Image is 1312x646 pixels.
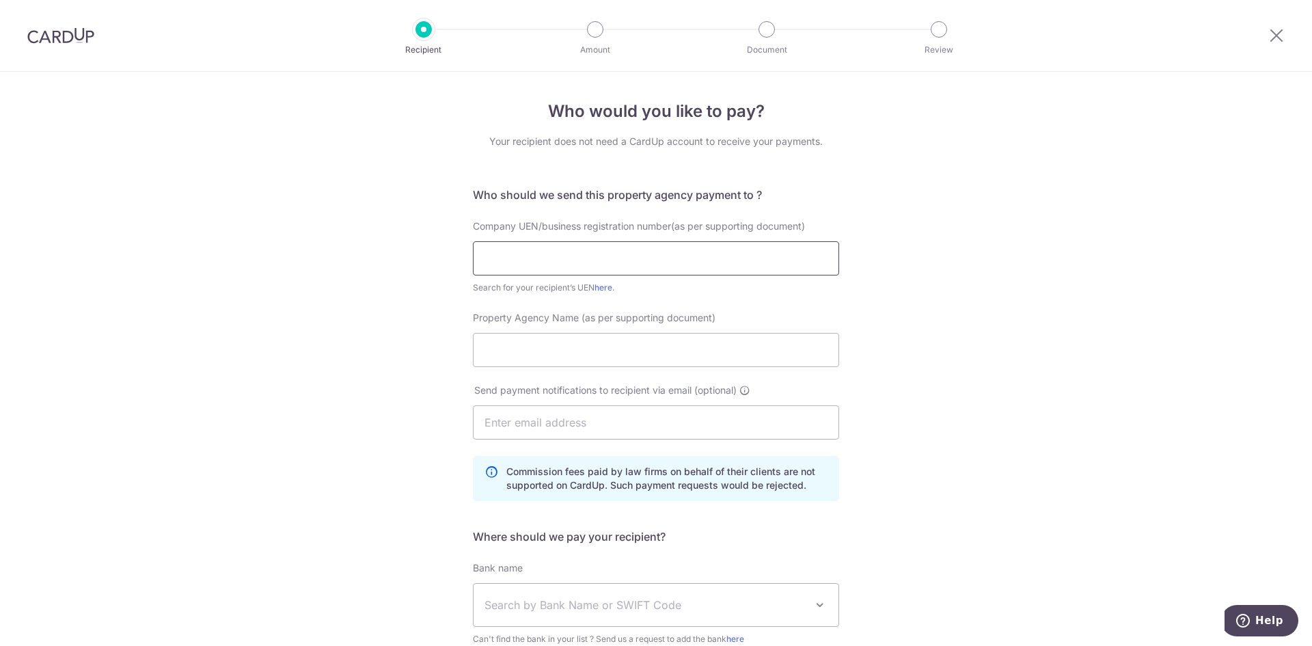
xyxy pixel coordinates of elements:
h5: Where should we pay your recipient? [473,528,839,545]
p: Document [716,43,817,57]
div: Search for your recipient’s UEN . [473,281,839,295]
span: Can't find the bank in your list ? Send us a request to add the bank [473,632,839,646]
img: CardUp [27,27,94,44]
div: Your recipient does not need a CardUp account to receive your payments. [473,135,839,148]
a: here [726,634,744,644]
iframe: Opens a widget where you can find more information [1225,605,1298,639]
span: Company UEN/business registration number(as per supporting document) [473,220,805,232]
h5: Who should we send this property agency payment to ? [473,187,839,203]
p: Amount [545,43,646,57]
input: Enter email address [473,405,839,440]
span: Search by Bank Name or SWIFT Code [484,597,806,613]
label: Bank name [473,561,523,575]
a: here [594,282,612,293]
p: Review [888,43,989,57]
p: Commission fees paid by law firms on behalf of their clients are not supported on CardUp. Such pa... [506,465,828,492]
span: Send payment notifications to recipient via email (optional) [474,383,737,397]
span: Property Agency Name (as per supporting document) [473,312,715,323]
p: Recipient [373,43,474,57]
h4: Who would you like to pay? [473,99,839,124]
